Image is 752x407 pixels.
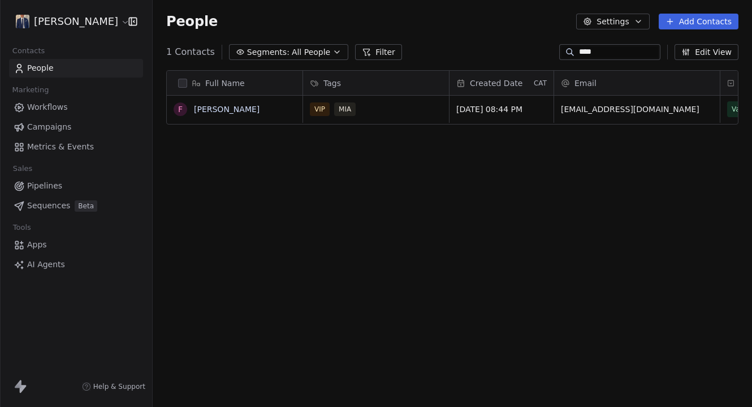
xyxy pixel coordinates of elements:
span: Sequences [27,200,70,212]
span: Marketing [7,82,54,98]
a: Metrics & Events [9,138,143,156]
button: Settings [576,14,649,29]
img: IMG_6955.jpeg [16,15,29,28]
span: VIP [310,102,330,116]
span: [EMAIL_ADDRESS][DOMAIN_NAME] [561,104,713,115]
button: Add Contacts [659,14,738,29]
span: Sales [8,160,37,177]
span: Apps [27,239,47,251]
span: Valid [732,104,748,115]
span: Contacts [7,42,50,59]
button: Filter [355,44,402,60]
span: Help & Support [93,382,145,391]
span: Metrics & Events [27,141,94,153]
div: grid [167,96,303,402]
a: SequencesBeta [9,196,143,215]
div: F [178,104,183,115]
span: Segments: [247,46,289,58]
span: Pipelines [27,180,62,192]
div: Created DateCAT [450,71,554,95]
span: All People [292,46,330,58]
a: Campaigns [9,118,143,136]
span: Beta [75,200,97,212]
span: MIA [334,102,356,116]
span: Full Name [205,78,245,89]
span: Campaigns [27,121,71,133]
button: Edit View [675,44,738,60]
a: Help & Support [82,382,145,391]
button: [PERSON_NAME] [14,12,120,31]
span: People [27,62,54,74]
iframe: Intercom live chat [714,369,741,396]
a: People [9,59,143,78]
a: AI Agents [9,255,143,274]
a: Pipelines [9,177,143,195]
span: Created Date [470,78,522,89]
span: Tags [323,78,341,89]
span: AI Agents [27,259,65,271]
a: Workflows [9,98,143,117]
a: Apps [9,235,143,254]
span: Email [574,78,597,89]
span: Tools [8,219,36,236]
a: [PERSON_NAME] [194,105,260,114]
span: Workflows [27,101,68,113]
span: [PERSON_NAME] [34,14,118,29]
div: Full Name [167,71,302,95]
div: Tags [303,71,449,95]
span: People [166,13,218,30]
div: Email [554,71,720,95]
span: [DATE] 08:44 PM [456,104,547,115]
span: 1 Contacts [166,45,215,59]
span: CAT [534,79,547,88]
